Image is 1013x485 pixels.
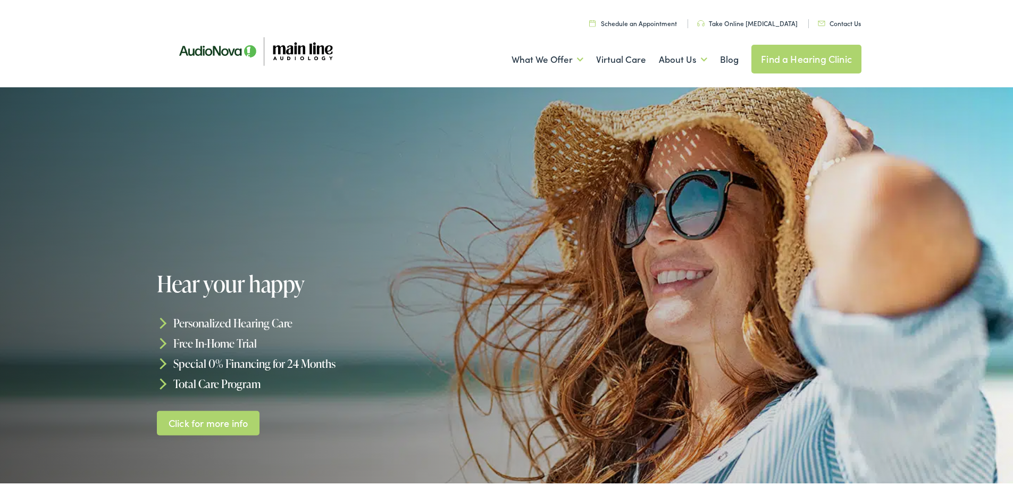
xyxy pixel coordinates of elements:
[157,331,512,351] li: Free In-Home Trial
[157,269,512,294] h1: Hear your happy
[697,18,705,24] img: utility icon
[697,17,798,26] a: Take Online [MEDICAL_DATA]
[157,311,512,331] li: Personalized Hearing Care
[589,17,677,26] a: Schedule an Appointment
[818,17,861,26] a: Contact Us
[157,408,259,433] a: Click for more info
[596,38,646,77] a: Virtual Care
[512,38,583,77] a: What We Offer
[720,38,739,77] a: Blog
[157,351,512,372] li: Special 0% Financing for 24 Months
[818,19,825,24] img: utility icon
[751,43,861,71] a: Find a Hearing Clinic
[157,371,512,391] li: Total Care Program
[589,18,596,24] img: utility icon
[659,38,707,77] a: About Us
